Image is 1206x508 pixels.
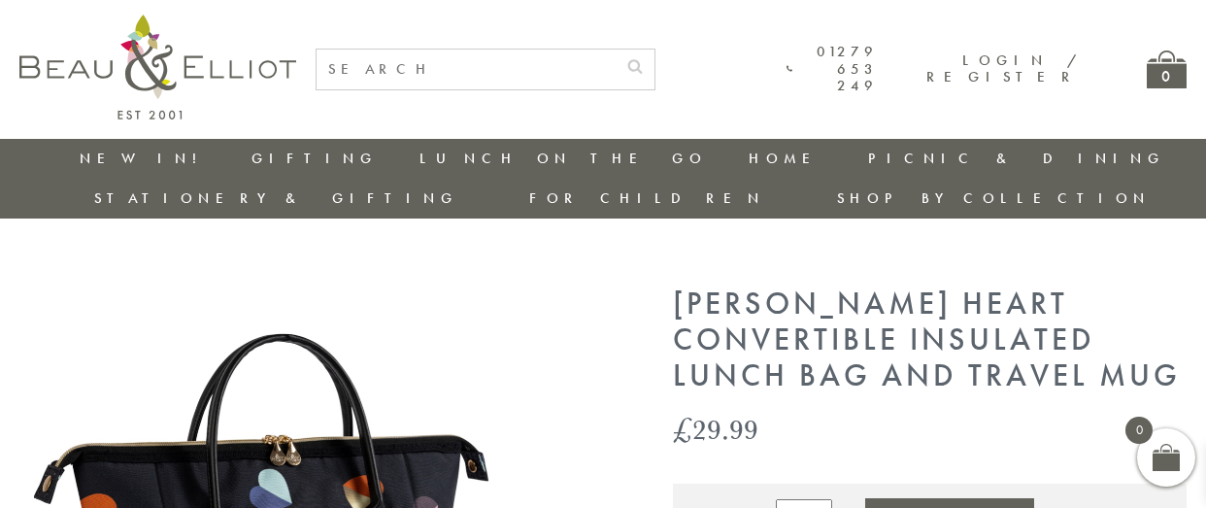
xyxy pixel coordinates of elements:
[317,50,616,89] input: SEARCH
[837,188,1151,208] a: Shop by collection
[787,44,878,94] a: 01279 653 249
[419,149,707,168] a: Lunch On The Go
[673,287,1187,393] h1: [PERSON_NAME] Heart Convertible Insulated Lunch Bag and Travel Mug
[1147,51,1187,88] a: 0
[529,188,765,208] a: For Children
[80,149,210,168] a: New in!
[749,149,826,168] a: Home
[19,15,296,119] img: logo
[1125,417,1153,444] span: 0
[673,409,758,449] bdi: 29.99
[94,188,458,208] a: Stationery & Gifting
[868,149,1165,168] a: Picnic & Dining
[673,409,692,449] span: £
[251,149,378,168] a: Gifting
[926,51,1079,86] a: Login / Register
